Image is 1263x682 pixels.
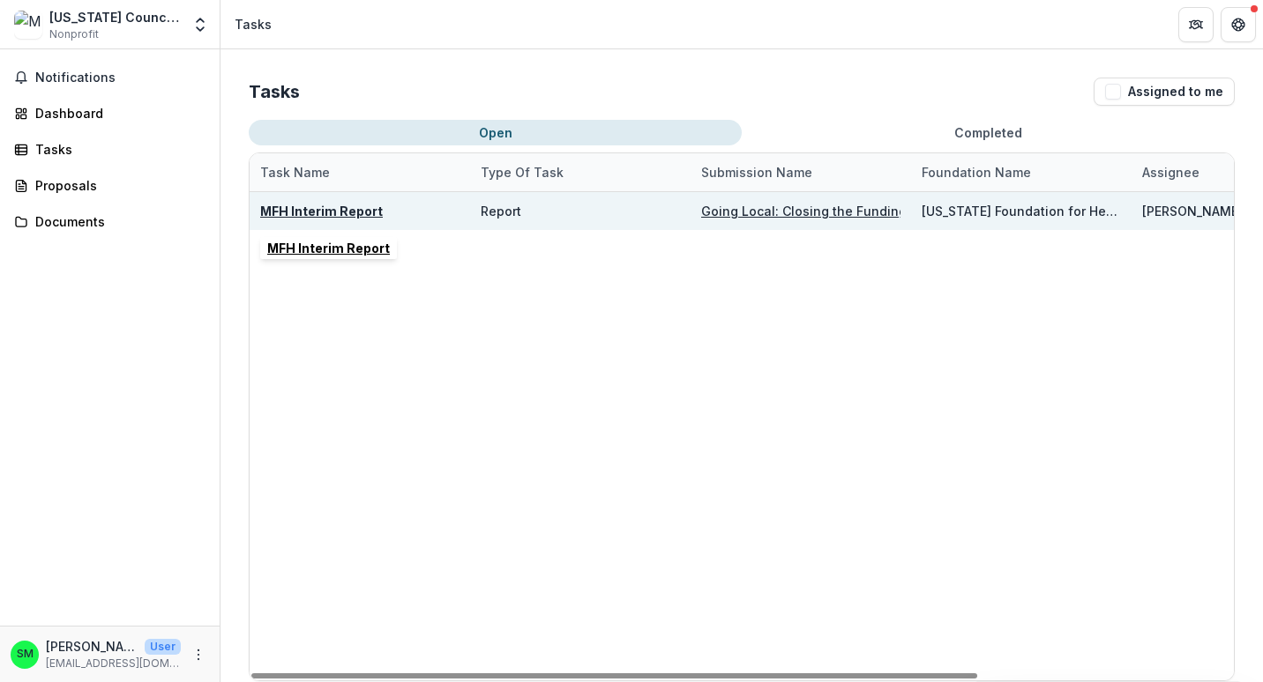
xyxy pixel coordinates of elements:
h2: Tasks [249,81,300,102]
button: Completed [742,120,1235,145]
button: Assigned to me [1094,78,1235,106]
a: Dashboard [7,99,213,128]
button: Open [249,120,742,145]
div: Documents [35,212,198,231]
button: More [188,644,209,665]
img: Missouri Council On Aging [14,11,42,39]
div: Submission Name [691,163,823,182]
div: Report [481,202,521,220]
div: Foundation Name [911,153,1132,191]
div: Tasks [235,15,272,33]
div: Type of Task [470,153,691,191]
button: Open entity switcher [188,7,213,42]
div: Assignee [1132,163,1210,182]
a: Documents [7,207,213,236]
div: Submission Name [691,153,911,191]
div: [US_STATE] Council On Aging [49,8,181,26]
div: Task Name [250,163,340,182]
div: Proposals [35,176,198,195]
p: [PERSON_NAME] [46,637,138,656]
div: Dashboard [35,104,198,122]
span: Nonprofit [49,26,99,42]
nav: breadcrumb [228,11,279,37]
div: [PERSON_NAME] [1142,202,1243,220]
button: Get Help [1221,7,1256,42]
div: Task Name [250,153,470,191]
p: [EMAIL_ADDRESS][DOMAIN_NAME] [46,656,181,671]
div: Stacy Morse [17,649,34,660]
a: Proposals [7,171,213,200]
div: Tasks [35,140,198,159]
button: Partners [1178,7,1214,42]
a: Tasks [7,135,213,164]
p: User [145,639,181,655]
div: Type of Task [470,163,574,182]
div: Foundation Name [911,163,1042,182]
a: MFH Interim Report [260,204,383,219]
div: [US_STATE] Foundation for Health [922,202,1121,220]
a: Going Local: Closing the Funding Gap for Older Adult Programs and Services [701,204,1175,219]
button: Notifications [7,63,213,92]
span: Notifications [35,70,206,85]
